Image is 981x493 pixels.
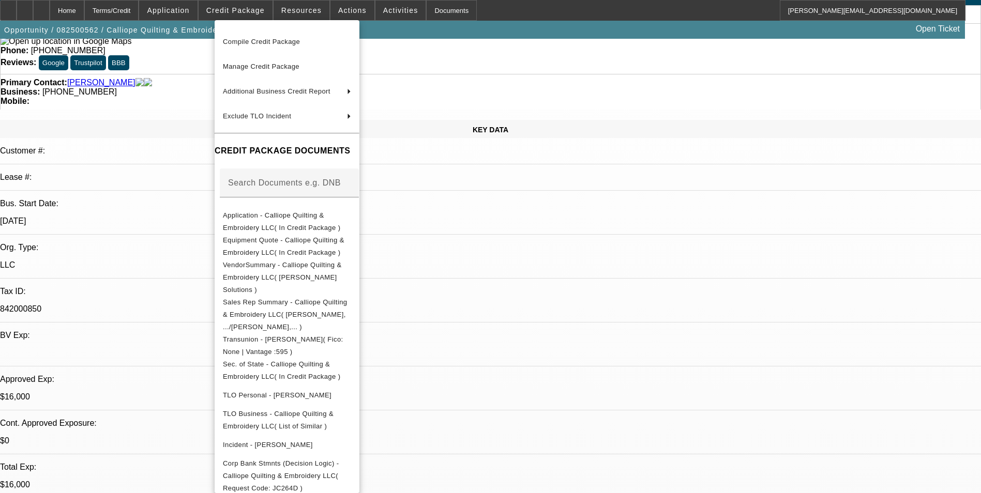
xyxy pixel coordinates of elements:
[228,178,341,187] mat-label: Search Documents e.g. DNB
[223,63,299,70] span: Manage Credit Package
[215,145,359,157] h4: CREDIT PACKAGE DOCUMENTS
[223,459,339,492] span: Corp Bank Stmnts (Decision Logic) - Calliope Quilting & Embroidery LLC( Request Code: JC264D )
[223,211,340,232] span: Application - Calliope Quilting & Embroidery LLC( In Credit Package )
[215,259,359,296] button: VendorSummary - Calliope Quilting & Embroidery LLC( Hirsch Solutions )
[215,358,359,383] button: Sec. of State - Calliope Quilting & Embroidery LLC( In Credit Package )
[215,296,359,333] button: Sales Rep Summary - Calliope Quilting & Embroidery LLC( Wesolowski, .../Wesolowski,... )
[215,383,359,408] button: TLO Personal - Lynes, Deborah
[223,112,291,120] span: Exclude TLO Incident
[215,209,359,234] button: Application - Calliope Quilting & Embroidery LLC( In Credit Package )
[223,261,342,294] span: VendorSummary - Calliope Quilting & Embroidery LLC( [PERSON_NAME] Solutions )
[223,391,331,399] span: TLO Personal - [PERSON_NAME]
[215,433,359,457] button: Incident - Lynes, Deborah
[223,410,334,430] span: TLO Business - Calliope Quilting & Embroidery LLC( List of Similar )
[215,234,359,259] button: Equipment Quote - Calliope Quilting & Embroidery LLC( In Credit Package )
[223,298,347,331] span: Sales Rep Summary - Calliope Quilting & Embroidery LLC( [PERSON_NAME], .../[PERSON_NAME],... )
[223,236,344,256] span: Equipment Quote - Calliope Quilting & Embroidery LLC( In Credit Package )
[215,333,359,358] button: Transunion - Lynes, Deborah( Fico: None | Vantage :595 )
[223,87,330,95] span: Additional Business Credit Report
[215,408,359,433] button: TLO Business - Calliope Quilting & Embroidery LLC( List of Similar )
[223,335,343,356] span: Transunion - [PERSON_NAME]( Fico: None | Vantage :595 )
[223,38,300,45] span: Compile Credit Package
[223,441,313,449] span: Incident - [PERSON_NAME]
[223,360,340,380] span: Sec. of State - Calliope Quilting & Embroidery LLC( In Credit Package )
